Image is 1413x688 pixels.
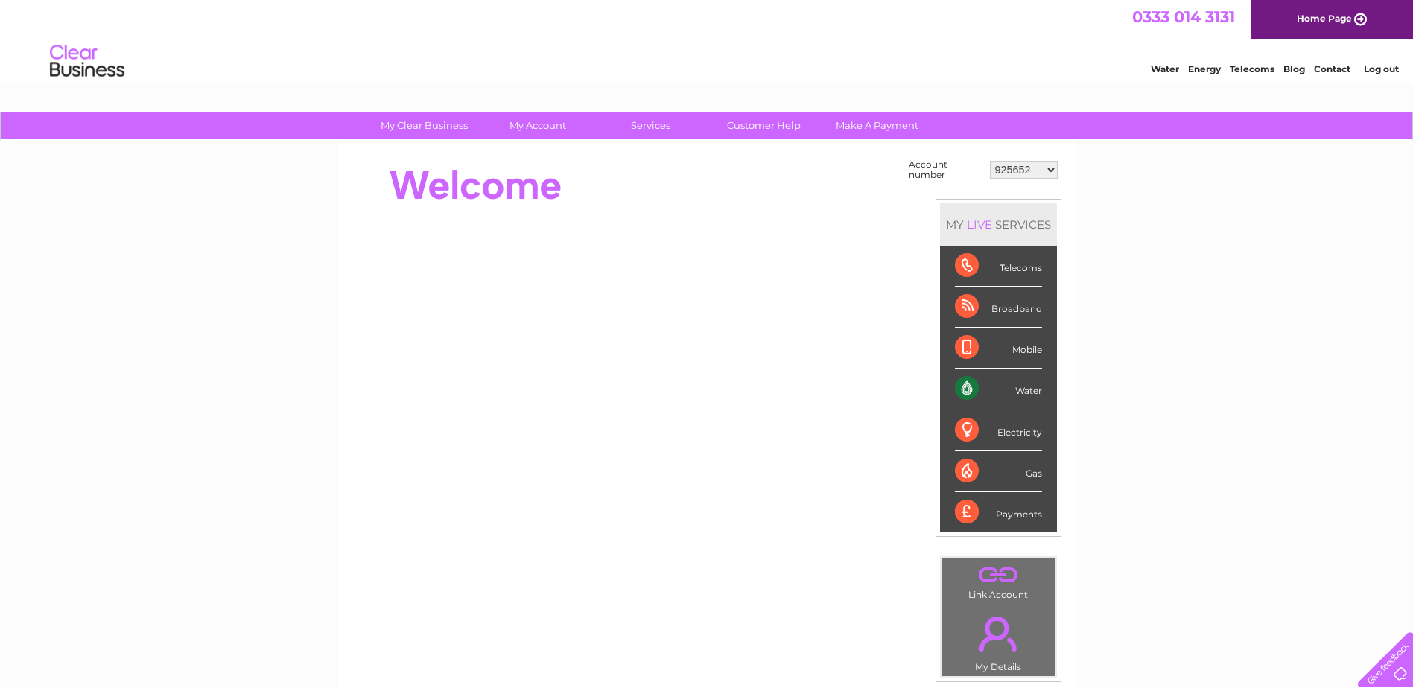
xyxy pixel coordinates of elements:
[702,112,825,139] a: Customer Help
[1132,7,1235,26] a: 0333 014 3131
[49,39,125,84] img: logo.png
[1364,63,1399,74] a: Log out
[941,604,1056,677] td: My Details
[945,608,1052,660] a: .
[955,410,1042,451] div: Electricity
[476,112,599,139] a: My Account
[955,287,1042,328] div: Broadband
[355,8,1059,72] div: Clear Business is a trading name of Verastar Limited (registered in [GEOGRAPHIC_DATA] No. 3667643...
[905,156,986,184] td: Account number
[955,369,1042,410] div: Water
[955,451,1042,492] div: Gas
[955,246,1042,287] div: Telecoms
[1151,63,1179,74] a: Water
[945,561,1052,587] a: .
[816,112,939,139] a: Make A Payment
[1283,63,1305,74] a: Blog
[589,112,712,139] a: Services
[1314,63,1350,74] a: Contact
[955,328,1042,369] div: Mobile
[940,203,1057,246] div: MY SERVICES
[363,112,486,139] a: My Clear Business
[964,217,995,232] div: LIVE
[955,492,1042,532] div: Payments
[1188,63,1221,74] a: Energy
[941,557,1056,604] td: Link Account
[1230,63,1274,74] a: Telecoms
